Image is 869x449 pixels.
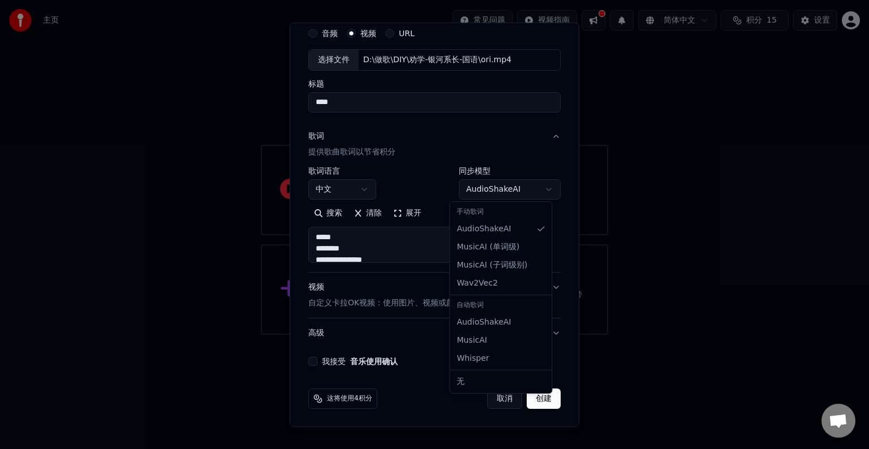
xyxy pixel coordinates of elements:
span: Wav2Vec2 [457,278,497,289]
span: 无 [457,376,464,387]
span: AudioShakeAI [457,317,511,328]
span: MusicAI ( 单词级 ) [457,241,519,253]
div: 手动歌词 [452,204,549,220]
span: MusicAI [457,335,487,346]
span: Whisper [457,353,489,364]
span: AudioShakeAI [457,223,511,235]
span: MusicAI ( 子词级别 ) [457,260,527,271]
div: 自动歌词 [452,297,549,313]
